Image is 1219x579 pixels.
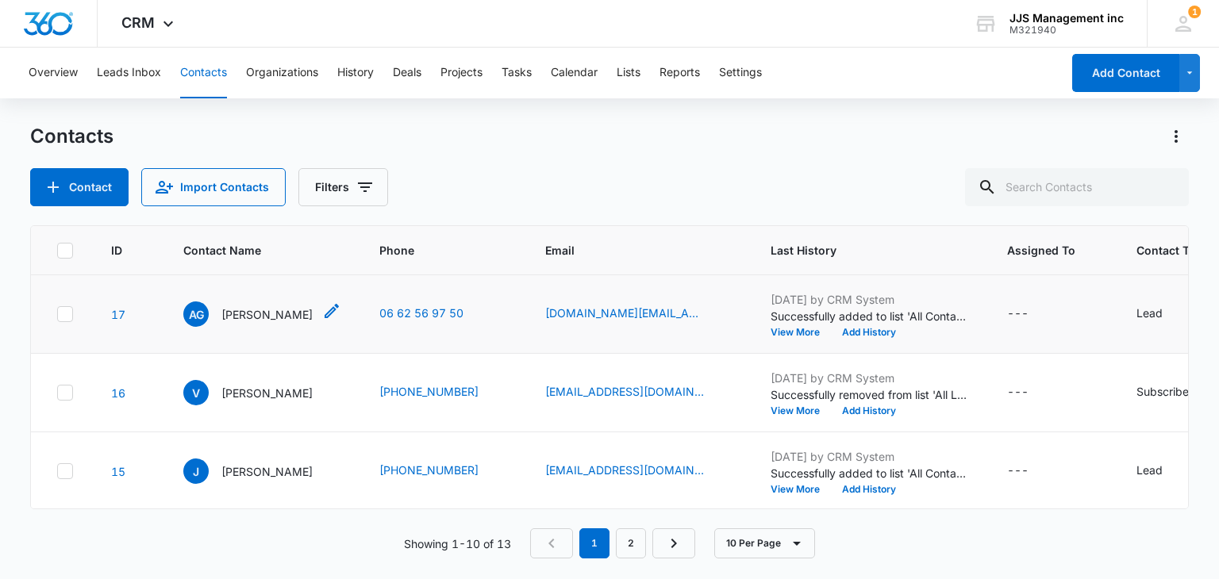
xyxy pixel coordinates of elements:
[121,14,155,31] span: CRM
[180,48,227,98] button: Contacts
[545,462,733,481] div: Email - Mackjacqueline04@gmail.com - Select to Edit Field
[545,462,704,478] a: [EMAIL_ADDRESS][DOMAIN_NAME]
[551,48,598,98] button: Calendar
[771,370,969,386] p: [DATE] by CRM System
[965,168,1189,206] input: Search Contacts
[1136,462,1163,478] div: Lead
[29,48,78,98] button: Overview
[1007,383,1029,402] div: ---
[771,386,969,403] p: Successfully removed from list 'All Leads'.
[183,301,341,327] div: Contact Name - Anna Gadbois - Select to Edit Field
[771,485,831,494] button: View More
[1009,12,1124,25] div: account name
[771,328,831,337] button: View More
[183,242,318,259] span: Contact Name
[719,48,762,98] button: Settings
[221,306,313,323] p: [PERSON_NAME]
[183,301,209,327] span: AG
[1188,6,1201,18] div: notifications count
[1009,25,1124,36] div: account id
[1136,383,1193,400] div: Subscriber
[183,458,341,484] div: Contact Name - Jacqueline - Select to Edit Field
[1136,462,1191,481] div: Contact Type - Lead - Select to Edit Field
[1007,383,1057,402] div: Assigned To - - Select to Edit Field
[1007,305,1029,324] div: ---
[1136,305,1163,321] div: Lead
[379,383,507,402] div: Phone - 9145054386 - Select to Edit Field
[298,168,388,206] button: Filters
[771,242,946,259] span: Last History
[393,48,421,98] button: Deals
[111,308,125,321] a: Navigate to contact details page for Anna Gadbois
[141,168,286,206] button: Import Contacts
[771,448,969,465] p: [DATE] by CRM System
[30,125,113,148] h1: Contacts
[1007,462,1057,481] div: Assigned To - - Select to Edit Field
[579,528,609,558] em: 1
[771,465,969,481] p: Successfully added to list 'All Contacts'.
[183,458,209,484] span: J
[379,383,479,400] a: [PHONE_NUMBER]
[545,383,704,400] a: [EMAIL_ADDRESS][DOMAIN_NAME]
[831,328,907,337] button: Add History
[246,48,318,98] button: Organizations
[97,48,161,98] button: Leads Inbox
[714,528,815,558] button: 10 Per Page
[831,406,907,416] button: Add History
[771,291,969,308] p: [DATE] by CRM System
[545,242,709,259] span: Email
[1188,6,1201,18] span: 1
[545,383,733,402] div: Email - victormatute76@gilel.com - Select to Edit Field
[30,168,129,206] button: Add Contact
[221,463,313,480] p: [PERSON_NAME]
[183,380,209,405] span: V
[616,528,646,558] a: Page 2
[379,462,479,478] a: [PHONE_NUMBER]
[530,528,695,558] nav: Pagination
[1007,462,1029,481] div: ---
[1136,242,1209,259] span: Contact Type
[771,308,969,324] p: Successfully added to list 'All Contacts'.
[545,305,704,321] a: [DOMAIN_NAME][EMAIL_ADDRESS][DOMAIN_NAME]
[1072,54,1179,92] button: Add Contact
[379,305,492,324] div: Phone - +33662569750 - Select to Edit Field
[337,48,374,98] button: History
[379,462,507,481] div: Phone - 7706819278 - Select to Edit Field
[111,386,125,400] a: Navigate to contact details page for Victor
[771,406,831,416] button: View More
[1007,305,1057,324] div: Assigned To - - Select to Edit Field
[659,48,700,98] button: Reports
[545,305,733,324] div: Email - age.studio.paris@gmail.com - Select to Edit Field
[111,242,122,259] span: ID
[1163,124,1189,149] button: Actions
[502,48,532,98] button: Tasks
[1007,242,1075,259] span: Assigned To
[379,242,484,259] span: Phone
[111,465,125,478] a: Navigate to contact details page for Jacqueline
[183,380,341,405] div: Contact Name - Victor - Select to Edit Field
[379,305,463,321] a: 06 62 56 97 50
[831,485,907,494] button: Add History
[1136,305,1191,324] div: Contact Type - Lead - Select to Edit Field
[617,48,640,98] button: Lists
[440,48,483,98] button: Projects
[652,528,695,558] a: Next Page
[221,385,313,401] p: [PERSON_NAME]
[404,535,511,552] p: Showing 1-10 of 13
